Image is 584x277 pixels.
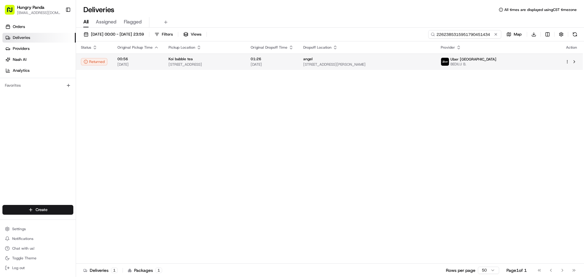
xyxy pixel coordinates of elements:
[81,30,147,39] button: [DATE] 00:00 - [DATE] 23:59
[303,62,431,67] span: [STREET_ADDRESS][PERSON_NAME]
[94,78,111,85] button: See all
[83,267,118,273] div: Deliveries
[124,18,142,26] span: Flagged
[450,57,496,62] span: Uber [GEOGRAPHIC_DATA]
[13,57,26,62] span: Nash AI
[43,151,74,155] a: Powered byPylon
[12,265,25,270] span: Log out
[450,62,496,67] span: BEDILU B.
[506,267,527,273] div: Page 1 of 1
[103,60,111,67] button: Start new chat
[2,244,73,253] button: Chat with us!
[96,18,116,26] span: Assigned
[50,111,53,116] span: •
[6,137,11,141] div: 📗
[2,66,76,75] a: Analytics
[6,105,16,115] img: Asif Zaman Khan
[181,30,204,39] button: Views
[13,35,30,40] span: Deliveries
[2,81,73,90] div: Favorites
[83,5,114,15] h1: Deliveries
[6,58,17,69] img: 1736555255976-a54dd68f-1ca7-489b-9aae-adbdc363a1c4
[12,136,47,142] span: Knowledge Base
[4,133,49,144] a: 📗Knowledge Base
[54,111,66,116] span: 8月7日
[117,62,159,67] span: [DATE]
[23,94,38,99] span: 8月15日
[2,225,73,233] button: Settings
[13,58,24,69] img: 1727276513143-84d647e1-66c0-4f92-a045-3c9f9f5dfd92
[20,94,22,99] span: •
[12,236,33,241] span: Notifications
[441,58,449,66] img: uber-new-logo.jpeg
[504,30,524,39] button: Map
[155,268,162,273] div: 1
[2,254,73,262] button: Toggle Theme
[2,205,73,215] button: Create
[19,111,49,116] span: [PERSON_NAME]
[12,227,26,231] span: Settings
[6,6,18,18] img: Nash
[2,44,76,54] a: Providers
[128,267,162,273] div: Packages
[504,7,577,12] span: All times are displayed using CST timezone
[303,57,313,61] span: angel
[441,45,455,50] span: Provider
[49,133,100,144] a: 💻API Documentation
[27,64,84,69] div: We're available if you need us!
[251,45,287,50] span: Original Dropoff Time
[169,62,241,67] span: [STREET_ADDRESS]
[2,22,76,32] a: Orders
[117,57,159,61] span: 00:56
[6,79,39,84] div: Past conversations
[446,267,475,273] p: Rows per page
[303,45,332,50] span: Dropoff Location
[169,45,195,50] span: Pickup Location
[16,39,100,46] input: Clear
[51,137,56,141] div: 💻
[81,58,107,65] button: Returned
[428,30,501,39] input: Type to search
[27,58,100,64] div: Start new chat
[152,30,176,39] button: Filters
[251,62,294,67] span: [DATE]
[2,55,76,64] a: Nash AI
[514,32,522,37] span: Map
[57,136,98,142] span: API Documentation
[111,268,118,273] div: 1
[2,2,63,17] button: Hungry Panda[EMAIL_ADDRESS][DOMAIN_NAME]
[12,111,17,116] img: 1736555255976-a54dd68f-1ca7-489b-9aae-adbdc363a1c4
[12,256,36,261] span: Toggle Theme
[2,264,73,272] button: Log out
[13,68,30,73] span: Analytics
[17,4,44,10] button: Hungry Panda
[251,57,294,61] span: 01:26
[83,18,89,26] span: All
[571,30,579,39] button: Refresh
[162,32,173,37] span: Filters
[169,57,193,61] span: Koi bubble tea
[191,32,201,37] span: Views
[2,234,73,243] button: Notifications
[2,33,76,43] a: Deliveries
[17,10,61,15] button: [EMAIL_ADDRESS][DOMAIN_NAME]
[91,32,144,37] span: [DATE] 00:00 - [DATE] 23:59
[81,45,91,50] span: Status
[565,45,578,50] div: Action
[61,151,74,155] span: Pylon
[117,45,153,50] span: Original Pickup Time
[6,24,111,34] p: Welcome 👋
[36,207,47,213] span: Create
[12,246,34,251] span: Chat with us!
[13,46,30,51] span: Providers
[13,24,25,29] span: Orders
